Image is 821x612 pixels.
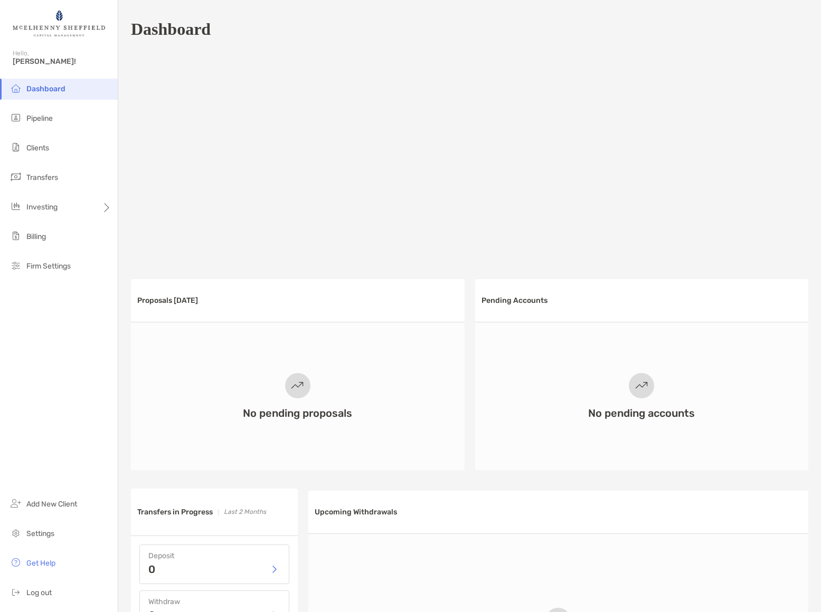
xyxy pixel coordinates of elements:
img: pipeline icon [10,111,22,124]
span: Get Help [26,559,55,568]
span: Transfers [26,173,58,182]
span: Clients [26,144,49,152]
img: billing icon [10,230,22,242]
h3: Transfers in Progress [137,508,213,517]
span: Log out [26,588,52,597]
h4: Withdraw [148,597,280,606]
img: get-help icon [10,556,22,569]
img: dashboard icon [10,82,22,94]
span: Billing [26,232,46,241]
img: firm-settings icon [10,259,22,272]
img: add_new_client icon [10,497,22,510]
h1: Dashboard [131,20,211,39]
span: Add New Client [26,500,77,509]
img: clients icon [10,141,22,154]
span: [PERSON_NAME]! [13,57,111,66]
h3: Proposals [DATE] [137,296,198,305]
h3: Pending Accounts [482,296,548,305]
span: Pipeline [26,114,53,123]
span: Firm Settings [26,262,71,271]
img: investing icon [10,200,22,213]
img: transfers icon [10,170,22,183]
span: Settings [26,529,54,538]
span: Investing [26,203,58,212]
span: Dashboard [26,84,65,93]
h3: Upcoming Withdrawals [315,508,397,517]
h4: Deposit [148,551,280,560]
img: logout icon [10,586,22,598]
h3: No pending proposals [243,407,352,419]
h3: No pending accounts [588,407,695,419]
p: Last 2 Months [224,505,266,519]
p: 0 [148,564,155,575]
img: settings icon [10,527,22,539]
img: Zoe Logo [13,4,105,42]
